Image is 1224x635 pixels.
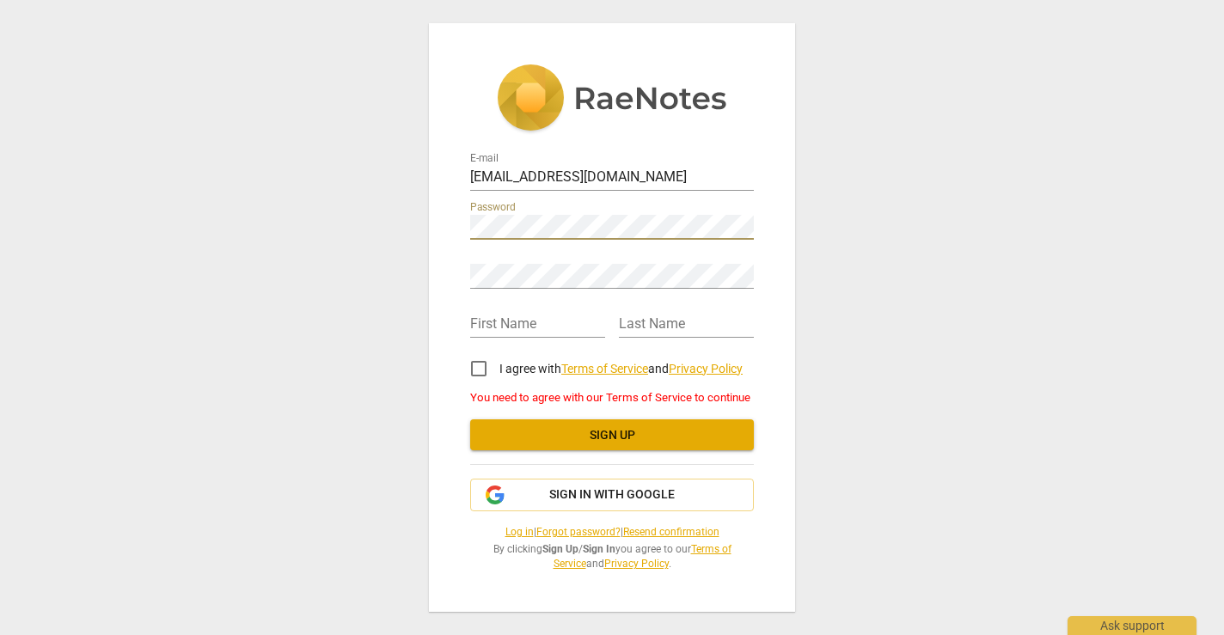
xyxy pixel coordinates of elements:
[484,427,740,444] span: Sign up
[549,486,675,504] span: Sign in with Google
[470,525,754,540] span: | |
[623,526,719,538] a: Resend confirmation
[505,526,534,538] a: Log in
[470,419,754,450] button: Sign up
[470,389,754,406] p: You need to agree with our Terms of Service to continue
[583,543,615,555] b: Sign In
[470,153,499,163] label: E-mail
[1068,616,1196,635] div: Ask support
[542,543,578,555] b: Sign Up
[604,558,669,570] a: Privacy Policy
[554,543,731,570] a: Terms of Service
[470,202,516,212] label: Password
[669,362,743,376] a: Privacy Policy
[499,362,743,376] span: I agree with and
[470,542,754,571] span: By clicking / you agree to our and .
[561,362,648,376] a: Terms of Service
[536,526,621,538] a: Forgot password?
[470,479,754,511] button: Sign in with Google
[497,64,727,135] img: 5ac2273c67554f335776073100b6d88f.svg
